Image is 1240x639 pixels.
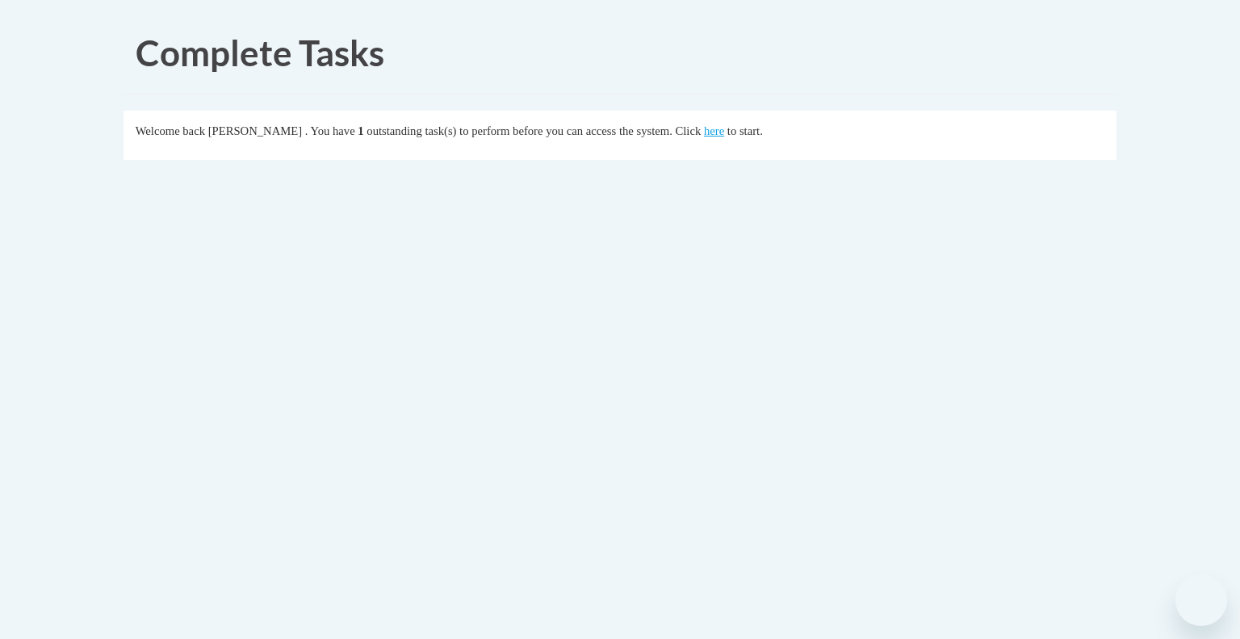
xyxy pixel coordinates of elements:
span: . You have [305,124,355,137]
a: here [704,124,724,137]
iframe: Button to launch messaging window [1175,574,1227,626]
span: Welcome back [136,124,205,137]
span: to start. [727,124,763,137]
span: [PERSON_NAME] [208,124,302,137]
span: outstanding task(s) to perform before you can access the system. Click [367,124,701,137]
span: 1 [358,124,363,137]
span: Complete Tasks [136,32,384,74]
